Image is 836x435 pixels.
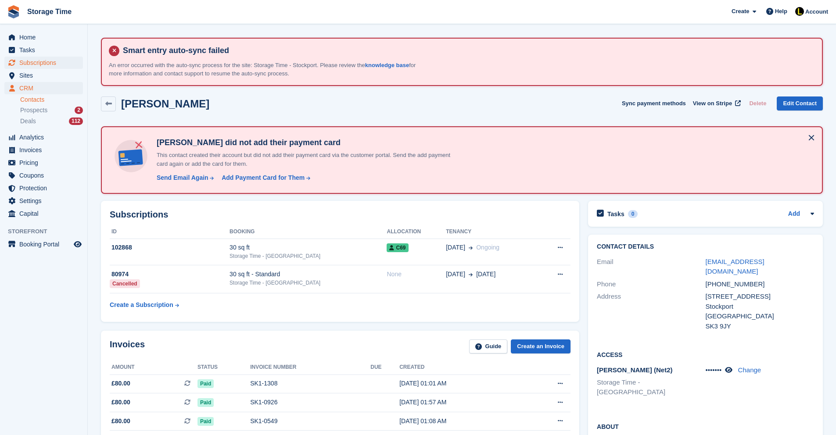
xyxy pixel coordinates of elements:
span: Account [805,7,828,16]
a: Storage Time [24,4,75,19]
a: menu [4,82,83,94]
span: £80.00 [111,417,130,426]
span: Booking Portal [19,238,72,250]
div: 2 [75,107,83,114]
span: Home [19,31,72,43]
div: [DATE] 01:01 AM [399,379,523,388]
th: Tenancy [446,225,538,239]
h2: Subscriptions [110,210,570,220]
img: stora-icon-8386f47178a22dfd0bd8f6a31ec36ba5ce8667c1dd55bd0f319d3a0aa187defe.svg [7,5,20,18]
a: menu [4,182,83,194]
span: £80.00 [111,379,130,388]
p: An error occurred with the auto-sync process for the site: Storage Time - Stockport. Please revie... [109,61,416,78]
h4: [PERSON_NAME] did not add their payment card [153,138,460,148]
a: Contacts [20,96,83,104]
a: [EMAIL_ADDRESS][DOMAIN_NAME] [706,258,764,275]
a: menu [4,57,83,69]
th: Created [399,360,523,374]
button: Sync payment methods [622,96,686,111]
span: Invoices [19,144,72,156]
a: knowledge base [365,62,409,68]
span: Ongoing [476,244,499,251]
a: Add Payment Card for Them [218,173,311,182]
span: Tasks [19,44,72,56]
div: Stockport [706,302,814,312]
a: menu [4,144,83,156]
span: Create [732,7,749,16]
a: Preview store [72,239,83,250]
img: Laaibah Sarwar [795,7,804,16]
span: £80.00 [111,398,130,407]
a: Add [788,209,800,219]
a: menu [4,44,83,56]
a: menu [4,69,83,82]
a: menu [4,131,83,143]
div: [STREET_ADDRESS] [706,292,814,302]
span: [PERSON_NAME] (Net2) [597,366,673,374]
span: Deals [20,117,36,125]
h2: [PERSON_NAME] [121,98,209,110]
th: Booking [230,225,387,239]
span: Coupons [19,169,72,182]
div: Storage Time - [GEOGRAPHIC_DATA] [230,252,387,260]
div: Cancelled [110,279,140,288]
span: Help [775,7,787,16]
th: Status [197,360,250,374]
li: Storage Time - [GEOGRAPHIC_DATA] [597,378,705,397]
span: Protection [19,182,72,194]
a: Guide [469,339,508,354]
th: Invoice number [250,360,370,374]
th: ID [110,225,230,239]
div: Email [597,257,705,277]
img: no-card-linked-e7822e413c904bf8b177c4d89f31251c4716f9871600ec3ca5bfc59e148c83f4.svg [112,138,150,175]
div: [PHONE_NUMBER] [706,279,814,289]
a: Create a Subscription [110,297,179,313]
span: CRM [19,82,72,94]
div: 112 [69,118,83,125]
div: None [387,270,446,279]
a: Prospects 2 [20,106,83,115]
div: Add Payment Card for Them [222,173,305,182]
h2: Access [597,350,814,359]
th: Amount [110,360,197,374]
a: Edit Contact [777,96,823,111]
span: Subscriptions [19,57,72,69]
h2: Invoices [110,339,145,354]
a: Change [738,366,761,374]
span: ••••••• [706,366,722,374]
a: View on Stripe [689,96,743,111]
h2: Contact Details [597,243,814,250]
a: menu [4,207,83,220]
span: Capital [19,207,72,220]
span: Paid [197,398,214,407]
span: Analytics [19,131,72,143]
div: [DATE] 01:08 AM [399,417,523,426]
span: C69 [387,243,408,252]
a: menu [4,169,83,182]
div: 0 [628,210,638,218]
a: Deals 112 [20,117,83,126]
div: Phone [597,279,705,289]
span: Paid [197,379,214,388]
th: Allocation [387,225,446,239]
div: 80974 [110,270,230,279]
span: Storefront [8,227,87,236]
button: Delete [746,96,770,111]
a: menu [4,238,83,250]
span: [DATE] [476,270,495,279]
span: Paid [197,417,214,426]
div: [GEOGRAPHIC_DATA] [706,311,814,321]
div: Create a Subscription [110,300,173,310]
div: Address [597,292,705,331]
span: Prospects [20,106,47,114]
div: SK3 9JY [706,321,814,332]
div: Storage Time - [GEOGRAPHIC_DATA] [230,279,387,287]
th: Due [370,360,399,374]
span: [DATE] [446,243,465,252]
a: Create an Invoice [511,339,570,354]
div: 30 sq ft [230,243,387,252]
p: This contact created their account but did not add their payment card via the customer portal. Se... [153,151,460,168]
h4: Smart entry auto-sync failed [119,46,815,56]
div: 30 sq ft - Standard [230,270,387,279]
div: [DATE] 01:57 AM [399,398,523,407]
